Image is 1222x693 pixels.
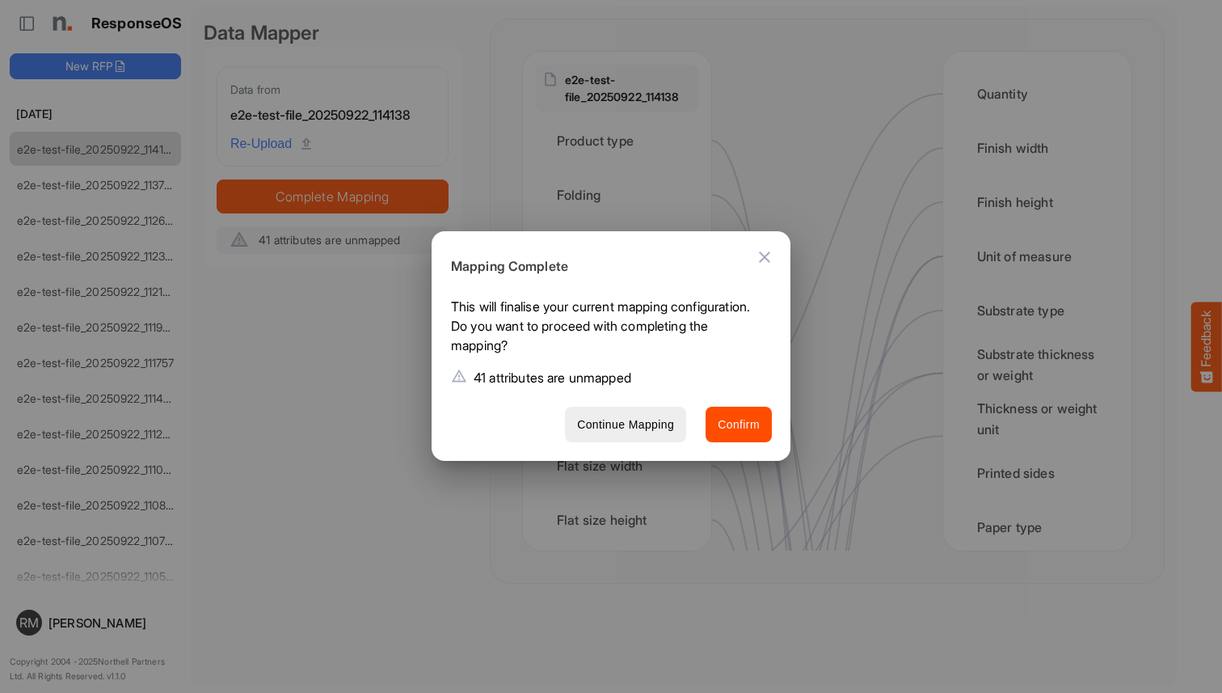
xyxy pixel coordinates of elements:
[451,256,759,277] h6: Mapping Complete
[565,407,686,443] button: Continue Mapping
[474,368,631,387] p: 41 attributes are unmapped
[745,238,784,277] button: Close dialog
[718,415,760,435] span: Confirm
[577,415,674,435] span: Continue Mapping
[706,407,772,443] button: Confirm
[451,297,759,361] p: This will finalise your current mapping configuration. Do you want to proceed with completing the...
